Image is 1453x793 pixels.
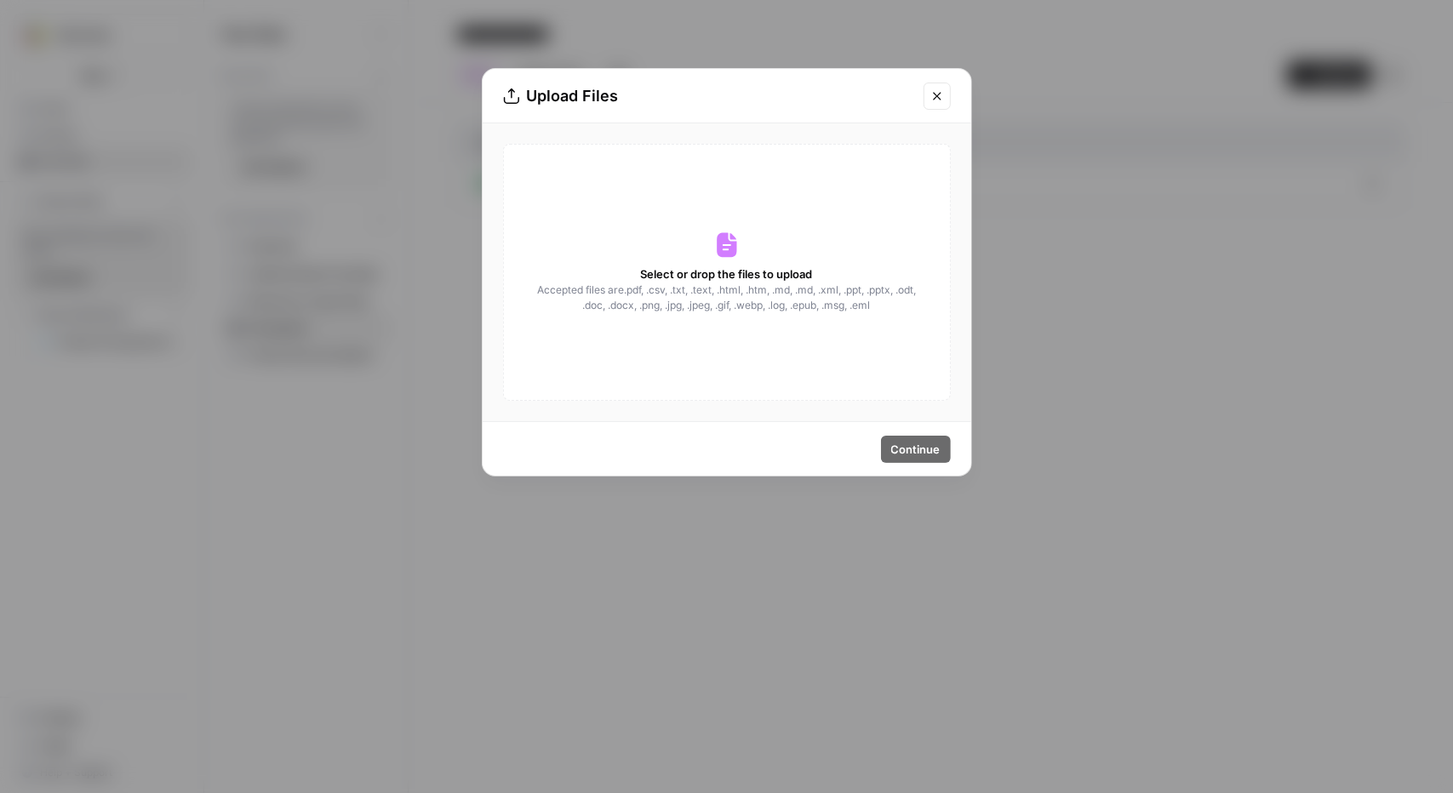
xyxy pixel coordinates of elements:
span: Accepted files are .pdf, .csv, .txt, .text, .html, .htm, .md, .md, .xml, .ppt, .pptx, .odt, .doc,... [536,282,918,313]
button: Close modal [924,83,951,110]
button: Continue [881,436,951,463]
span: Select or drop the files to upload [641,265,813,282]
div: Upload Files [503,84,913,108]
span: Continue [891,441,941,458]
